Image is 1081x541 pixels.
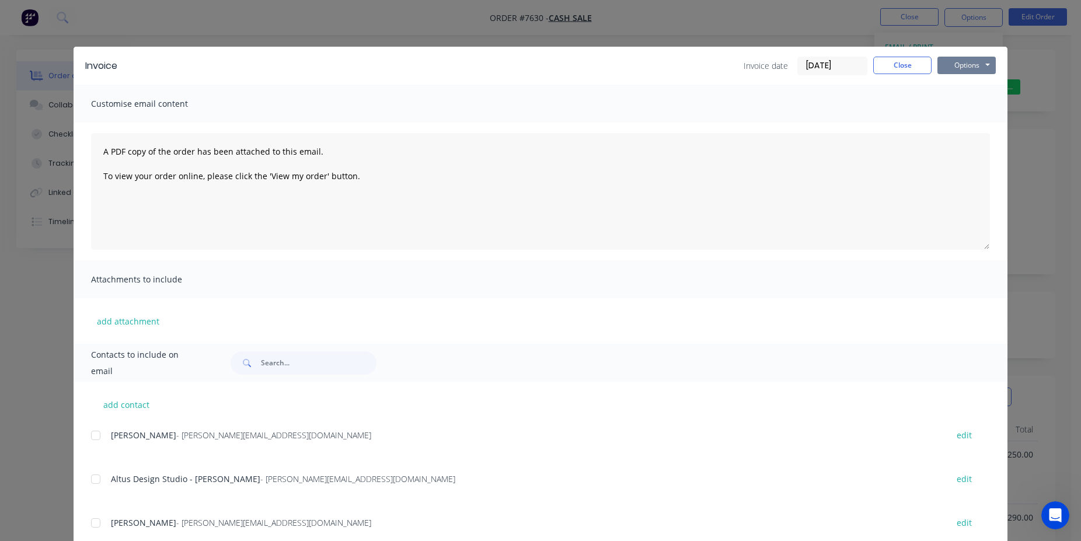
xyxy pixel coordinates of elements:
[111,473,260,484] span: Altus Design Studio - [PERSON_NAME]
[261,351,376,375] input: Search...
[260,473,455,484] span: - [PERSON_NAME][EMAIL_ADDRESS][DOMAIN_NAME]
[950,427,979,443] button: edit
[91,312,165,330] button: add attachment
[744,60,788,72] span: Invoice date
[91,347,201,379] span: Contacts to include on email
[950,471,979,487] button: edit
[91,396,161,413] button: add contact
[111,430,176,441] span: [PERSON_NAME]
[111,517,176,528] span: [PERSON_NAME]
[176,430,371,441] span: - [PERSON_NAME][EMAIL_ADDRESS][DOMAIN_NAME]
[91,96,219,112] span: Customise email content
[91,271,219,288] span: Attachments to include
[91,133,990,250] textarea: A PDF copy of the order has been attached to this email. To view your order online, please click ...
[85,59,117,73] div: Invoice
[1041,501,1069,529] iframe: Intercom live chat
[950,515,979,530] button: edit
[176,517,371,528] span: - [PERSON_NAME][EMAIL_ADDRESS][DOMAIN_NAME]
[937,57,996,74] button: Options
[873,57,932,74] button: Close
